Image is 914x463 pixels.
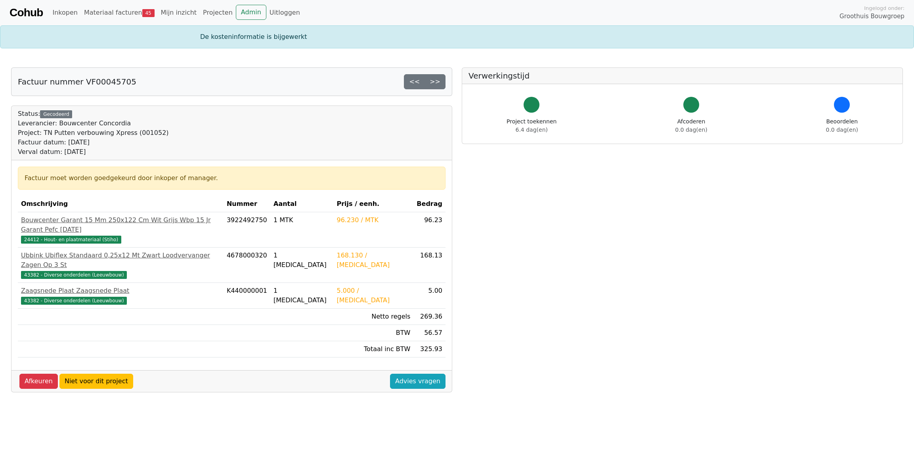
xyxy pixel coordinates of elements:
td: BTW [333,325,413,341]
div: 1 [MEDICAL_DATA] [273,286,330,305]
span: Ingelogd onder: [864,4,904,12]
div: 1 [MEDICAL_DATA] [273,251,330,270]
a: Bouwcenter Garant 15 Mm 250x122 Cm Wit Grijs Wbp 15 Jr Garant Pefc [DATE]24412 - Hout- en plaatma... [21,215,220,244]
td: 4678000320 [224,248,270,283]
div: 5.000 / [MEDICAL_DATA] [337,286,410,305]
a: Ubbink Ubiflex Standaard 0,25x12 Mt Zwart Loodvervanger Zagen Op 3 St43382 - Diverse onderdelen (... [21,251,220,279]
a: << [404,74,425,89]
span: 43382 - Diverse onderdelen (Leeuwbouw) [21,297,127,305]
td: 3922492750 [224,212,270,248]
span: 24412 - Hout- en plaatmateriaal (Stiho) [21,236,121,244]
a: Niet voor dit project [59,374,133,389]
span: 6.4 dag(en) [516,127,548,133]
div: Ubbink Ubiflex Standaard 0,25x12 Mt Zwart Loodvervanger Zagen Op 3 St [21,251,220,270]
span: 0.0 dag(en) [826,127,858,133]
td: 56.57 [413,325,446,341]
div: Beoordelen [826,117,858,134]
td: 325.93 [413,341,446,357]
a: Uitloggen [266,5,303,21]
th: Nummer [224,196,270,212]
div: Factuur moet worden goedgekeurd door inkoper of manager. [25,173,439,183]
div: Factuur datum: [DATE] [18,138,169,147]
a: Inkopen [49,5,80,21]
div: Project toekennen [507,117,556,134]
div: Zaagsnede Plaat Zaagsnede Plaat [21,286,220,296]
th: Bedrag [413,196,446,212]
div: Leverancier: Bouwcenter Concordia [18,119,169,128]
td: 5.00 [413,283,446,309]
a: Cohub [10,3,43,22]
h5: Factuur nummer VF00045705 [18,77,136,86]
td: 96.23 [413,212,446,248]
th: Aantal [270,196,333,212]
a: >> [424,74,446,89]
a: Admin [236,5,266,20]
td: K440000001 [224,283,270,309]
td: Totaal inc BTW [333,341,413,357]
a: Materiaal facturen45 [81,5,158,21]
td: 168.13 [413,248,446,283]
td: 269.36 [413,309,446,325]
div: Project: TN Putten verbouwing Xpress (001052) [18,128,169,138]
span: Groothuis Bouwgroep [839,12,904,21]
div: Verval datum: [DATE] [18,147,169,157]
span: 45 [142,9,155,17]
div: De kosteninformatie is bijgewerkt [195,32,719,42]
a: Advies vragen [390,374,446,389]
div: 96.230 / MTK [337,215,410,225]
span: 43382 - Diverse onderdelen (Leeuwbouw) [21,271,127,279]
div: Status: [18,109,169,157]
div: Bouwcenter Garant 15 Mm 250x122 Cm Wit Grijs Wbp 15 Jr Garant Pefc [DATE] [21,215,220,234]
a: Afkeuren [19,374,58,389]
span: 0.0 dag(en) [675,127,707,133]
th: Omschrijving [18,196,224,212]
div: Afcoderen [675,117,707,134]
th: Prijs / eenh. [333,196,413,212]
a: Projecten [200,5,236,21]
a: Mijn inzicht [158,5,200,21]
div: Gecodeerd [40,110,72,118]
div: 168.130 / [MEDICAL_DATA] [337,251,410,270]
a: Zaagsnede Plaat Zaagsnede Plaat43382 - Diverse onderdelen (Leeuwbouw) [21,286,220,305]
td: Netto regels [333,309,413,325]
h5: Verwerkingstijd [468,71,896,81]
div: 1 MTK [273,215,330,225]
